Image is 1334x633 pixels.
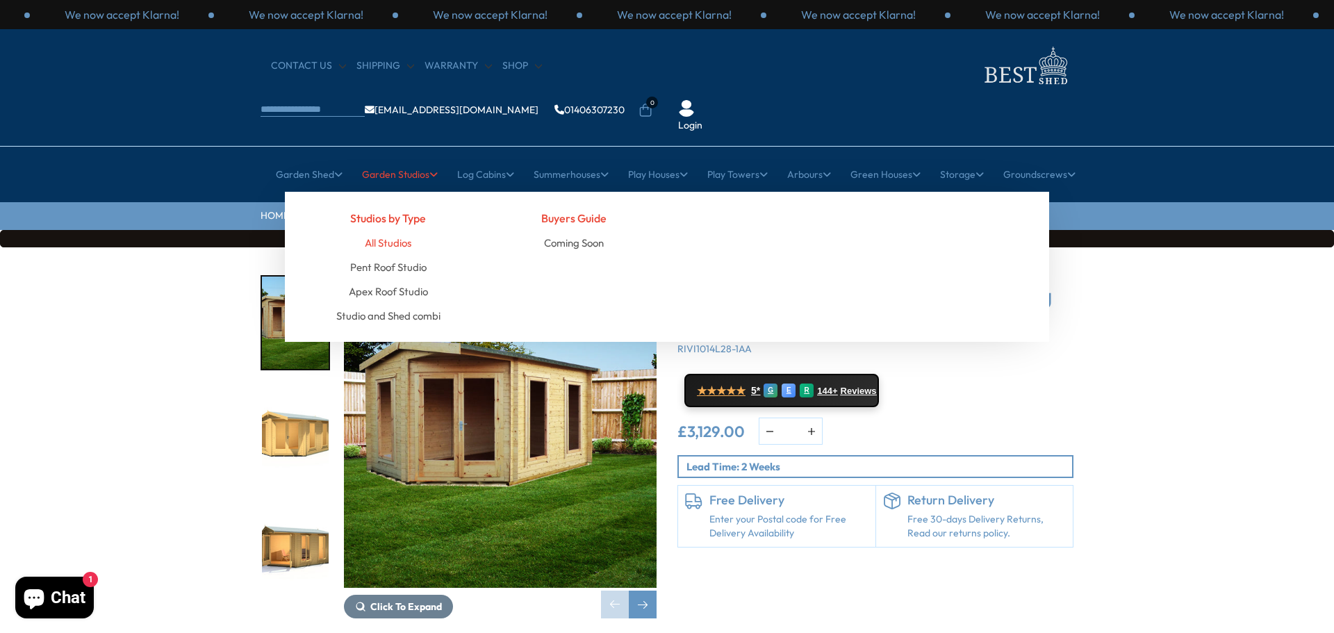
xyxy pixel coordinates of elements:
p: We now accept Klarna! [617,7,732,22]
a: [EMAIL_ADDRESS][DOMAIN_NAME] [365,105,538,115]
img: User Icon [678,100,695,117]
p: We now accept Klarna! [801,7,916,22]
div: 1 / 14 [261,275,330,370]
a: 01406307230 [554,105,625,115]
p: We now accept Klarna! [1169,7,1284,22]
img: NewRivington4_47d50623-df5a-41c8-902c-b5690d74aa06_200x200.jpg [262,277,329,369]
div: 2 / 3 [950,7,1135,22]
a: Pent Roof Studio [350,255,427,279]
p: We now accept Klarna! [65,7,179,22]
p: Lead Time: 2 Weeks [686,459,1072,474]
div: G [764,384,777,397]
inbox-online-store-chat: Shopify online store chat [11,577,98,622]
div: 3 / 3 [1135,7,1319,22]
a: Studio and Shed combi [336,304,440,328]
span: 0 [646,97,658,108]
p: We now accept Klarna! [985,7,1100,22]
a: Apex Roof Studio [349,279,428,304]
a: ★★★★★ 5* G E R 144+ Reviews [684,374,879,407]
a: Storage [940,157,984,192]
span: ★★★★★ [697,384,746,397]
img: Rivington_10x14_2960x4340_28mm_045_200x200.jpg [262,386,329,478]
span: RIVI1014L28-1AA [677,343,752,355]
a: Enter your Postal code for Free Delivery Availability [709,513,868,540]
a: Summerhouses [534,157,609,192]
img: Shire 10x14 Rivington Corner log cabin 28mm logs - Best Shed [344,275,657,588]
div: E [782,384,796,397]
a: Play Towers [707,157,768,192]
span: Click To Expand [370,600,442,613]
div: 3 / 3 [30,7,214,22]
div: 1 / 14 [344,275,657,618]
div: 2 / 3 [398,7,582,22]
a: 0 [639,104,652,117]
div: 3 / 14 [261,493,330,588]
a: Warranty [425,59,492,73]
a: Shipping [356,59,414,73]
a: Coming Soon [544,231,604,255]
a: Login [678,119,702,133]
a: Garden Studios [362,157,438,192]
p: Free 30-days Delivery Returns, Read our returns policy. [907,513,1067,540]
a: All Studios [365,231,411,255]
div: 1 / 3 [766,7,950,22]
img: Rivington10x142960x434028mm030LIFESTYLE_1c89b5f4-3243-44a2-9e05-efaee5c3177c_200x200.jpg [262,494,329,586]
span: 144+ [817,386,837,397]
p: We now accept Klarna! [433,7,547,22]
h6: Return Delivery [907,493,1067,508]
a: Shop [502,59,542,73]
div: 1 / 3 [214,7,398,22]
div: R [800,384,814,397]
span: Reviews [841,386,877,397]
a: Log Cabins [457,157,514,192]
a: Arbours [787,157,831,192]
h4: Buyers Guide [492,206,657,231]
a: Garden Shed [276,157,343,192]
a: CONTACT US [271,59,346,73]
ins: £3,129.00 [677,424,745,439]
div: 3 / 3 [582,7,766,22]
a: HOME [261,209,289,223]
div: Next slide [629,591,657,618]
div: Previous slide [601,591,629,618]
h6: Free Delivery [709,493,868,508]
h4: Studios by Type [306,206,471,231]
img: logo [976,43,1073,88]
a: Green Houses [850,157,921,192]
button: Click To Expand [344,595,453,618]
p: We now accept Klarna! [249,7,363,22]
div: 2 / 14 [261,384,330,479]
a: Play Houses [628,157,688,192]
a: Groundscrews [1003,157,1076,192]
